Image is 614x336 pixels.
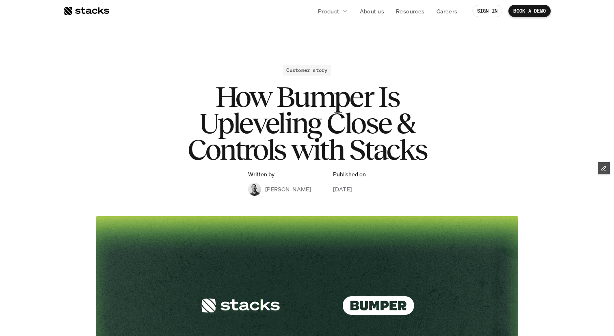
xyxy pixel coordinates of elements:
p: SIGN IN [477,8,498,14]
a: SIGN IN [472,5,503,17]
p: About us [360,7,384,15]
button: Edit Framer Content [598,162,610,174]
p: Published on [333,171,366,178]
p: Careers [437,7,458,15]
p: [PERSON_NAME] [265,185,311,193]
h1: How Bumper Is Upleveling Close & Controls with Stacks [145,84,469,163]
p: Product [318,7,339,15]
a: Careers [432,4,463,18]
h2: Customer story [286,67,327,73]
p: Written by [248,171,275,178]
a: BOOK A DEMO [508,5,551,17]
p: [DATE] [333,185,352,193]
p: Resources [396,7,425,15]
a: Privacy Policy [96,155,132,160]
a: Resources [391,4,430,18]
p: BOOK A DEMO [513,8,546,14]
a: About us [355,4,389,18]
